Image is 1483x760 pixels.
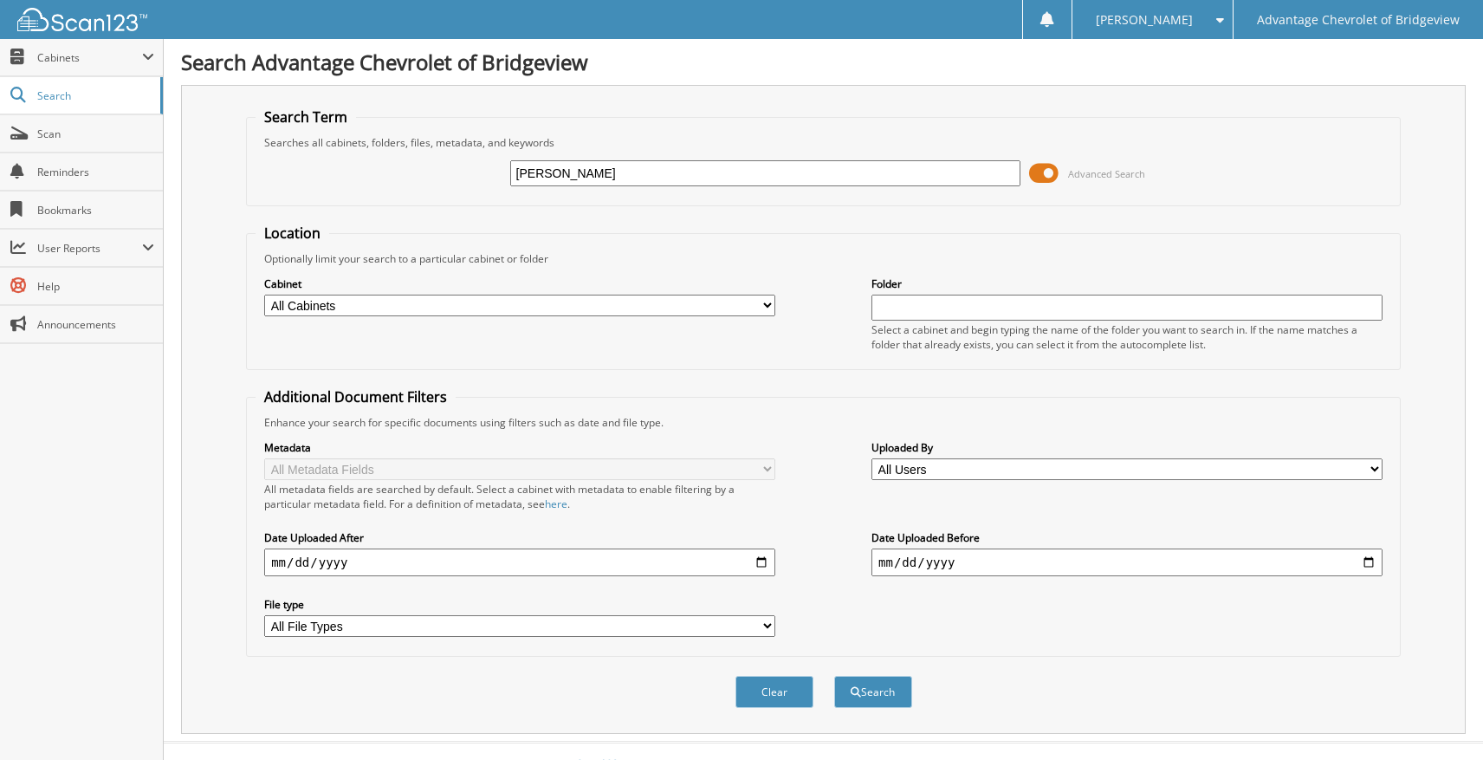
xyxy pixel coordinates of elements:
[871,530,1383,545] label: Date Uploaded Before
[37,241,142,256] span: User Reports
[256,224,329,243] legend: Location
[545,497,567,511] a: here
[37,203,154,218] span: Bookmarks
[256,107,356,127] legend: Search Term
[264,530,775,545] label: Date Uploaded After
[1068,167,1145,180] span: Advanced Search
[264,276,775,291] label: Cabinet
[264,597,775,612] label: File type
[871,440,1383,455] label: Uploaded By
[834,676,912,708] button: Search
[735,676,813,708] button: Clear
[17,8,147,31] img: scan123-logo-white.svg
[871,276,1383,291] label: Folder
[1257,15,1460,25] span: Advantage Chevrolet of Bridgeview
[1096,15,1193,25] span: [PERSON_NAME]
[256,387,456,406] legend: Additional Document Filters
[37,165,154,179] span: Reminders
[1396,677,1483,760] iframe: Chat Widget
[256,135,1391,150] div: Searches all cabinets, folders, files, metadata, and keywords
[871,322,1383,352] div: Select a cabinet and begin typing the name of the folder you want to search in. If the name match...
[37,317,154,332] span: Announcements
[256,251,1391,266] div: Optionally limit your search to a particular cabinet or folder
[264,549,775,576] input: start
[264,440,775,455] label: Metadata
[256,415,1391,430] div: Enhance your search for specific documents using filters such as date and file type.
[37,50,142,65] span: Cabinets
[37,279,154,294] span: Help
[871,549,1383,576] input: end
[37,88,152,103] span: Search
[264,482,775,511] div: All metadata fields are searched by default. Select a cabinet with metadata to enable filtering b...
[37,127,154,141] span: Scan
[181,48,1466,76] h1: Search Advantage Chevrolet of Bridgeview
